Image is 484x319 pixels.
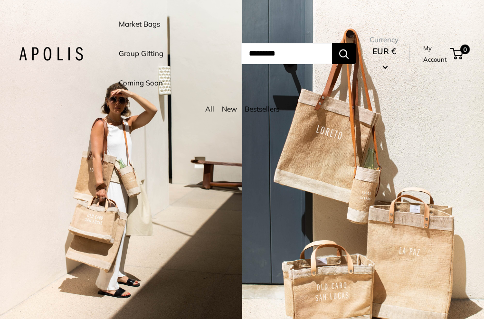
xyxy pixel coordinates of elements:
a: Group Gifting [119,47,163,60]
input: Search... [241,43,332,64]
a: New [222,104,237,113]
span: Currency [370,33,399,47]
a: Bestsellers [245,104,279,113]
img: Apolis [19,47,83,61]
button: Search [332,43,356,64]
a: Coming Soon [119,76,163,90]
a: My Account [423,42,447,66]
a: 0 [451,48,463,59]
a: All [205,104,214,113]
a: Market Bags [119,18,160,31]
span: 0 [460,45,470,54]
span: EUR € [372,46,396,56]
button: EUR € [370,44,399,74]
